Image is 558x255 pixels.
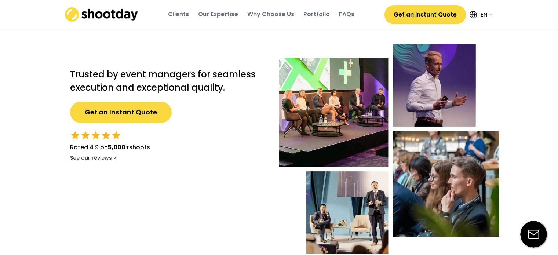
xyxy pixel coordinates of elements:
h2: Trusted by event managers for seamless execution and exceptional quality. [70,68,265,94]
div: Clients [168,10,189,18]
button: Get an Instant Quote [384,5,466,24]
button: star [70,130,80,141]
img: shootday_logo.png [65,7,138,22]
div: FAQs [339,10,354,18]
div: Portfolio [303,10,330,18]
button: star [91,130,101,141]
button: star [80,130,91,141]
strong: 5,000+ [108,143,129,152]
div: See our reviews > [70,154,116,162]
div: Rated 4.9 on shoots [70,143,150,152]
img: Icon%20feather-globe%20%281%29.svg [470,11,477,18]
button: star [101,130,111,141]
div: Our Expertise [198,10,238,18]
button: star [111,130,121,141]
img: email-icon%20%281%29.svg [520,221,547,248]
div: Why Choose Us [247,10,294,18]
img: Event-hero-intl%402x.webp [279,44,499,254]
button: Get an Instant Quote [70,102,172,123]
